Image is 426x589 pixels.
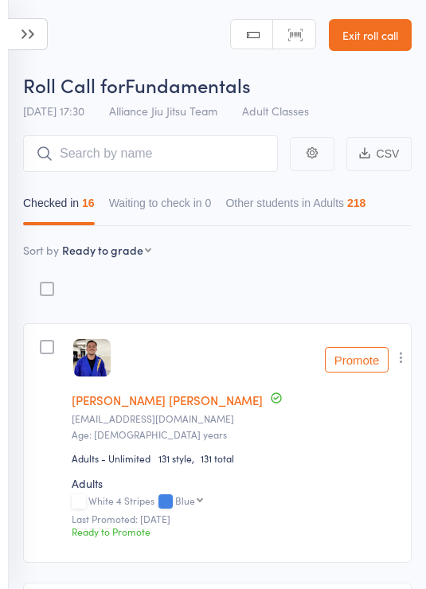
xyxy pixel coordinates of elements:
div: Adults - Unlimited [72,451,150,465]
span: Adult Classes [242,103,309,119]
div: Ready to grade [62,242,143,258]
input: Search by name [23,135,278,172]
div: 0 [205,197,212,209]
label: Sort by [23,242,59,258]
button: Promote [325,347,389,373]
div: Adults [72,475,401,491]
span: Age: [DEMOGRAPHIC_DATA] years [72,427,227,441]
button: CSV [346,137,412,171]
div: White 4 Stripes [72,495,401,509]
div: 218 [347,197,365,209]
button: Checked in16 [23,189,95,225]
img: image1709541611.png [73,339,111,376]
div: Blue [175,495,195,505]
span: Alliance Jiu Jitsu Team [109,103,217,119]
small: Griffbamford@gmail.com [72,413,401,424]
a: [PERSON_NAME] [PERSON_NAME] [72,392,263,408]
div: Ready to Promote [72,525,401,538]
span: Roll Call for [23,72,125,98]
span: 131 style [158,451,201,465]
a: Exit roll call [329,19,412,51]
span: [DATE] 17:30 [23,103,84,119]
span: 131 total [201,451,234,465]
small: Last Promoted: [DATE] [72,513,401,525]
div: 16 [82,197,95,209]
button: Waiting to check in0 [109,189,212,225]
span: Fundamentals [125,72,251,98]
button: Other students in Adults218 [225,189,365,225]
